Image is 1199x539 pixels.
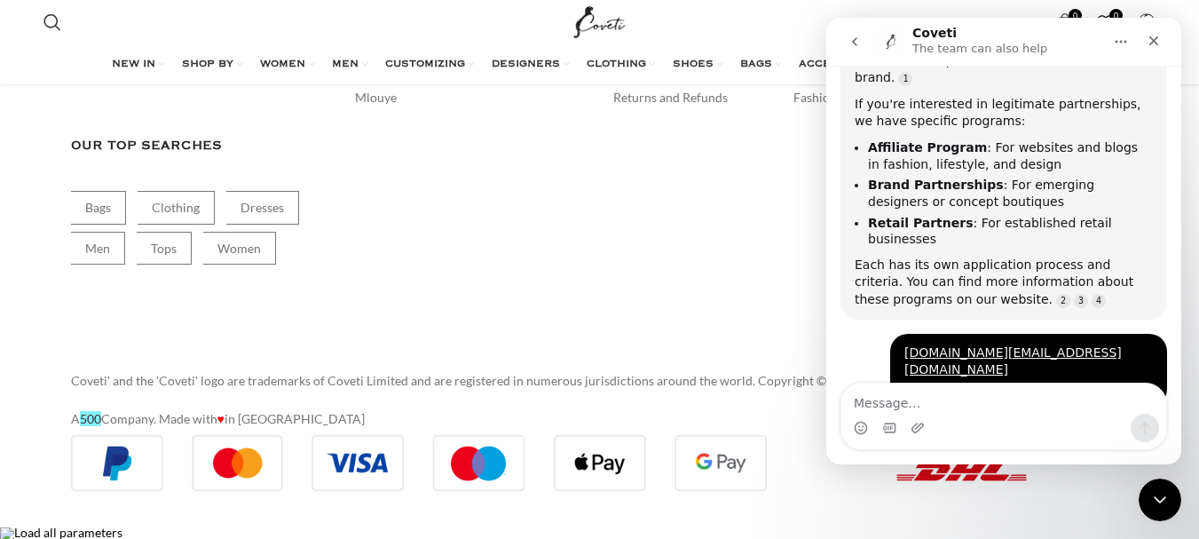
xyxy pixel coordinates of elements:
a: Site logo [570,13,629,28]
span: ♥ [217,409,225,429]
a: CUSTOMIZING [385,47,474,83]
a: Source reference 75310413: [72,54,86,68]
a: 0 [1087,4,1124,40]
div: A Company. Made with in [GEOGRAPHIC_DATA] [71,371,1129,429]
div: Main navigation [35,47,1164,83]
button: Upload attachment [84,403,99,417]
a: DESIGNERS [492,47,569,83]
img: guaranteed-safe-checkout-bordered.j [71,435,768,491]
a: Source reference 75314002: [248,276,262,290]
a: 0 [1046,4,1083,40]
span: MEN [332,58,359,72]
a: ACCESSORIES [799,47,891,83]
div: ​ [78,327,327,379]
a: 500 [80,411,101,426]
span: CUSTOMIZING [385,58,465,72]
span: WOMEN [260,58,305,72]
a: Source reference 75310412: [230,276,244,290]
a: Men (1,906 items) [71,232,125,266]
a: Women (20,974 items) [203,232,276,266]
iframe: Intercom live chat [1139,479,1181,521]
span: DESIGNERS [492,58,560,72]
a: CLOTHING [587,47,655,83]
div: My Wishlist [1087,4,1124,40]
a: Search [35,4,70,40]
a: BAGS [740,47,781,83]
img: DHL (1) [895,451,1028,492]
a: Tops (2,802 items) [137,232,192,266]
a: SHOES [673,47,722,83]
span: 0 [1109,9,1123,22]
span: SHOES [673,58,714,72]
a: Fashion Glossary [793,89,889,107]
span: ACCESSORIES [799,58,882,72]
button: Send a message… [304,396,333,424]
a: Dresses (9,414 items) [226,191,299,225]
a: Bags (1,749 items) [71,191,126,225]
span: SHOP BY [182,58,233,72]
div: Each has its own application process and criteria. You can find more information about these prog... [28,239,327,291]
span: CLOTHING [587,58,646,72]
a: Source reference 75233846: [265,276,280,290]
span: 0 [1069,9,1082,22]
span: BAGS [740,58,772,72]
textarea: Message… [15,366,340,396]
li: : For websites and blogs in fashion, lifestyle, and design [42,122,327,155]
button: Gif picker [56,403,70,417]
li: : For emerging designers or concept boutiques [42,159,327,192]
div: user says… [14,316,341,404]
a: WOMEN [260,47,314,83]
a: SHOP BY [182,47,242,83]
b: Affiliate Program [42,123,161,137]
div: [DOMAIN_NAME][EMAIL_ADDRESS][DOMAIN_NAME]​ [64,316,341,390]
iframe: Intercom live chat [826,18,1181,464]
b: Brand Partnerships [42,160,177,174]
a: Returns and Refunds [613,89,730,107]
div: If you're interested in legitimate partnerships, we have specific programs: [28,78,327,113]
span: NEW IN [112,58,155,72]
a: [DOMAIN_NAME][EMAIL_ADDRESS][DOMAIN_NAME] [78,328,296,360]
a: Clothing (17,714 items) [138,191,215,225]
a: MEN [332,47,367,83]
b: Retail Partners [42,198,147,212]
li: : For established retail businesses [42,197,327,230]
a: NEW IN [112,47,164,83]
button: Emoji picker [28,403,42,417]
h3: Our Top Searches [71,136,316,155]
a: Mlouye [355,89,398,107]
p: Coveti' and the 'Coveti' logo are trademarks of Coveti Limited and are registered in numerous jur... [71,371,1129,391]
